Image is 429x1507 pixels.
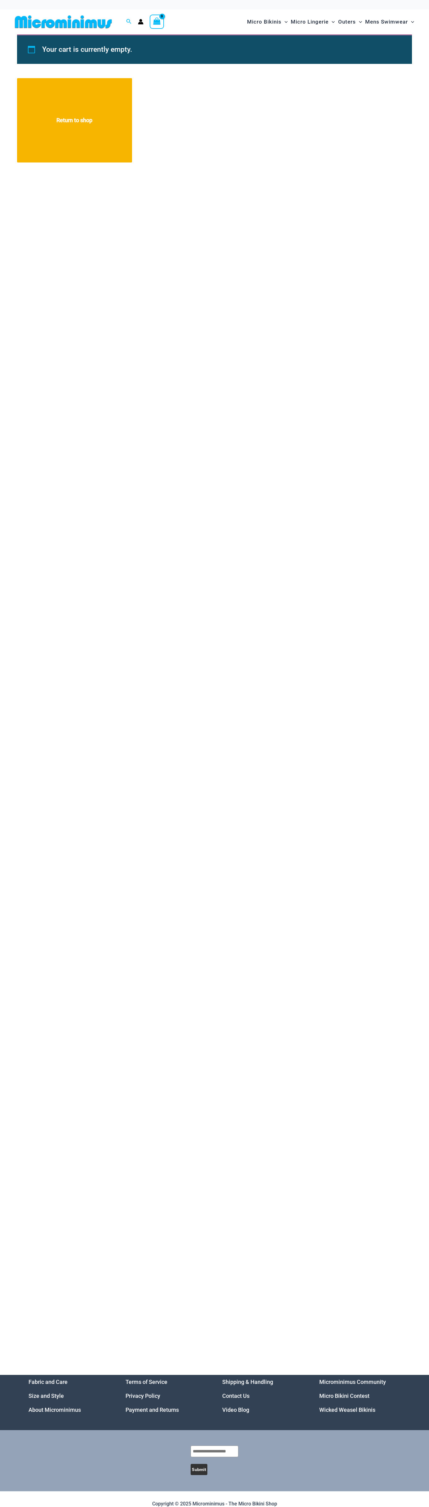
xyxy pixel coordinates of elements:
[356,14,362,30] span: Menu Toggle
[29,1379,68,1385] a: Fabric and Care
[29,1393,64,1399] a: Size and Style
[17,34,412,64] div: Your cart is currently empty.
[245,11,417,32] nav: Site Navigation
[126,1375,207,1417] aside: Footer Widget 2
[319,1375,401,1417] nav: Menu
[126,1393,160,1399] a: Privacy Policy
[289,12,336,31] a: Micro LingerieMenu ToggleMenu Toggle
[222,1375,304,1417] aside: Footer Widget 3
[338,14,356,30] span: Outers
[126,18,132,26] a: Search icon link
[319,1379,386,1385] a: Microminimus Community
[222,1379,273,1385] a: Shipping & Handling
[291,14,329,30] span: Micro Lingerie
[29,1375,110,1417] aside: Footer Widget 1
[319,1407,375,1413] a: Wicked Weasel Bikinis
[12,15,114,29] img: MM SHOP LOGO FLAT
[222,1375,304,1417] nav: Menu
[408,14,414,30] span: Menu Toggle
[126,1379,167,1385] a: Terms of Service
[365,14,408,30] span: Mens Swimwear
[29,1375,110,1417] nav: Menu
[222,1407,249,1413] a: Video Blog
[281,14,288,30] span: Menu Toggle
[222,1393,250,1399] a: Contact Us
[126,1375,207,1417] nav: Menu
[247,14,281,30] span: Micro Bikinis
[319,1393,369,1399] a: Micro Bikini Contest
[319,1375,401,1417] aside: Footer Widget 4
[337,12,364,31] a: OutersMenu ToggleMenu Toggle
[138,19,144,24] a: Account icon link
[17,78,132,163] a: Return to shop
[126,1407,179,1413] a: Payment and Returns
[329,14,335,30] span: Menu Toggle
[364,12,416,31] a: Mens SwimwearMenu ToggleMenu Toggle
[191,1464,207,1475] button: Submit
[29,1407,81,1413] a: About Microminimus
[245,12,289,31] a: Micro BikinisMenu ToggleMenu Toggle
[150,15,164,29] a: View Shopping Cart, empty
